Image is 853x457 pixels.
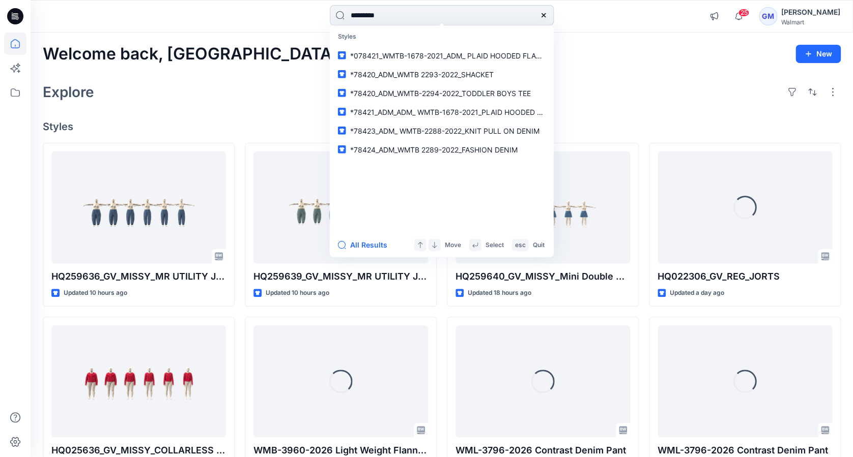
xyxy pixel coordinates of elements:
[515,239,526,250] p: esc
[253,151,428,263] a: HQ259639_GV_MISSY_MR UTILITY JOGGER
[350,51,555,59] span: *078421_WMTB-1678-2021_ADM_ PLAID HOODED FLANNEL
[64,288,127,298] p: Updated 10 hours ago
[338,239,394,251] button: All Results
[51,269,226,284] p: HQ259636_GV_MISSY_MR UTILITY JOGGER
[350,70,494,78] span: *78420_ADM_WMTB 2293-2022_SHACKET
[795,45,841,63] button: New
[468,288,531,298] p: Updated 18 hours ago
[51,151,226,263] a: HQ259636_GV_MISSY_MR UTILITY JOGGER
[781,6,840,18] div: [PERSON_NAME]
[332,65,552,83] a: *78420_ADM_WMTB 2293-2022_SHACKET
[456,269,630,284] p: HQ259640_GV_MISSY_Mini Double WB Skirt
[332,83,552,102] a: *78420_ADM_WMTB-2294-2022_TODDLER BOYS TEE
[43,120,841,133] h4: Styles
[350,107,570,116] span: *78421_ADM_ADM_ WMTB-1678-2021_PLAID HOODED FLANNEL
[51,325,226,437] a: HQ025636_GV_MISSY_COLLARLESS DENIM JACKET
[43,45,338,64] h2: Welcome back, [GEOGRAPHIC_DATA]
[332,102,552,121] a: *78421_ADM_ADM_ WMTB-1678-2021_PLAID HOODED FLANNEL
[658,269,832,284] p: HQ022306_GV_REG_JORTS
[332,121,552,140] a: *78423_ADM_ WMTB-2288-2022_KNIT PULL ON DENIM
[350,88,531,97] span: *78420_ADM_WMTB-2294-2022_TODDLER BOYS TEE
[445,239,461,250] p: Move
[43,84,94,100] h2: Explore
[486,239,504,250] p: Select
[350,126,539,135] span: *78423_ADM_ WMTB-2288-2022_KNIT PULL ON DENIM
[781,18,840,26] div: Walmart
[332,140,552,159] a: *78424_ADM_WMTB 2289-2022_FASHION DENIM
[738,9,749,17] span: 25
[670,288,724,298] p: Updated a day ago
[350,145,518,154] span: *78424_ADM_WMTB 2289-2022_FASHION DENIM
[332,27,552,46] p: Styles
[759,7,777,25] div: GM
[266,288,329,298] p: Updated 10 hours ago
[253,269,428,284] p: HQ259639_GV_MISSY_MR UTILITY JOGGER
[533,239,545,250] p: Quit
[332,46,552,65] a: *078421_WMTB-1678-2021_ADM_ PLAID HOODED FLANNEL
